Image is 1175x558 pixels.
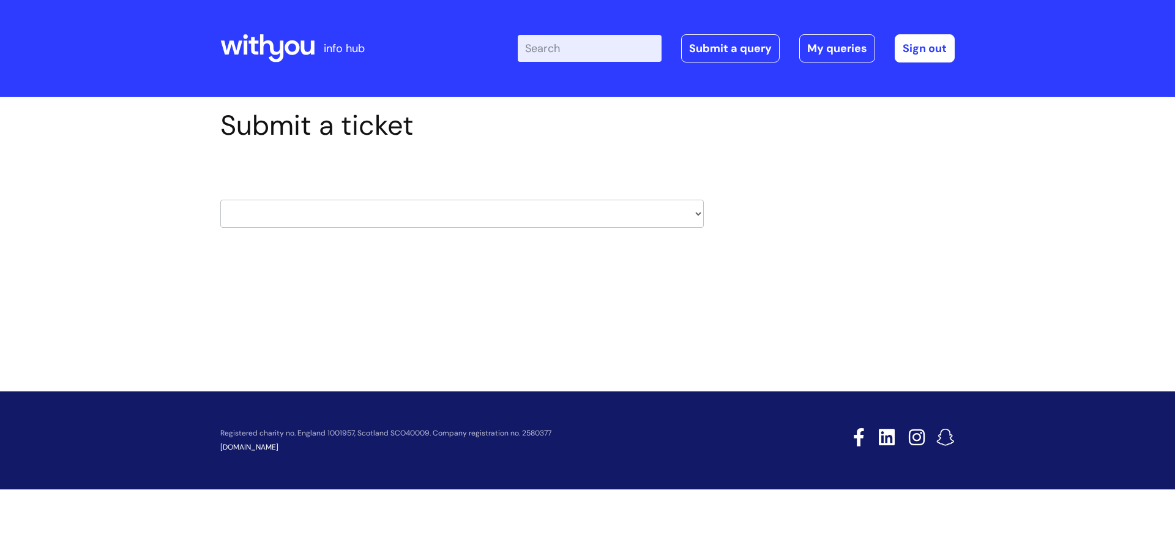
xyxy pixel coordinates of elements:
[799,34,875,62] a: My queries
[324,39,365,58] p: info hub
[220,109,704,142] h1: Submit a ticket
[895,34,955,62] a: Sign out
[518,34,955,62] div: | -
[681,34,780,62] a: Submit a query
[220,442,278,452] a: [DOMAIN_NAME]
[220,429,766,437] p: Registered charity no. England 1001957, Scotland SCO40009. Company registration no. 2580377
[518,35,662,62] input: Search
